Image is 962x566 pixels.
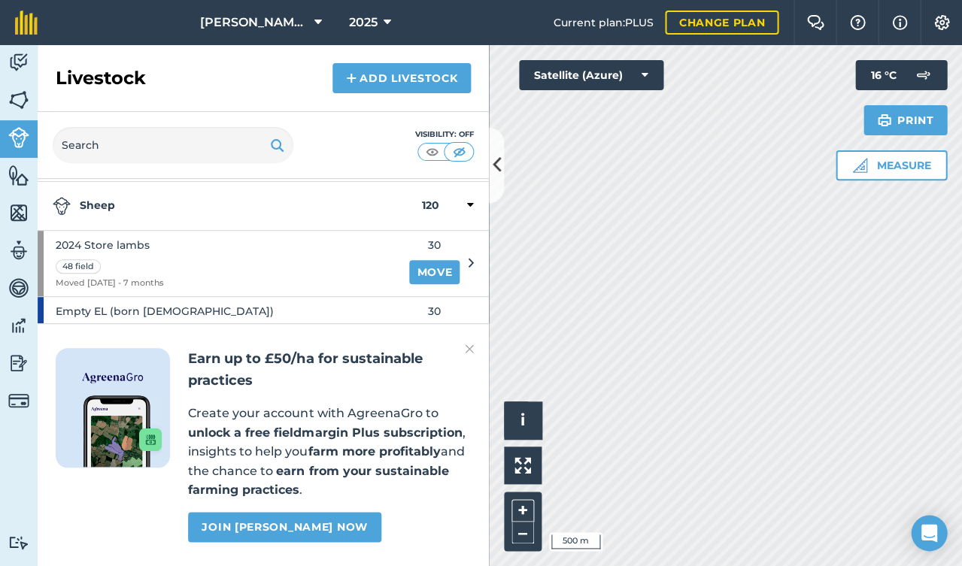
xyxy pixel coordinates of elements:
[53,197,421,215] strong: Sheep
[409,303,460,319] span: 30
[511,522,534,543] button: –
[56,303,274,319] span: Empty EL (born [DEMOGRAPHIC_DATA])
[200,14,308,32] span: [PERSON_NAME] Farm
[346,69,357,87] img: svg+xml;base64,PHN2ZyB4bWxucz0iaHR0cDovL3d3dy53My5vcmcvMjAwMC9zdmciIHdpZHRoPSIxNCIgaGVpZ2h0PSIyNC...
[806,15,824,30] img: Two speech bubbles overlapping with the left bubble in the forefront
[56,237,164,253] span: 2024 Store lambs
[8,239,29,262] img: svg+xml;base64,PD94bWwgdmVyc2lvbj0iMS4wIiBlbmNvZGluZz0idXRmLTgiPz4KPCEtLSBHZW5lcmF0b3I6IEFkb2JlIE...
[349,14,378,32] span: 2025
[8,164,29,186] img: svg+xml;base64,PHN2ZyB4bWxucz0iaHR0cDovL3d3dy53My5vcmcvMjAwMC9zdmciIHdpZHRoPSI1NiIgaGVpZ2h0PSI2MC...
[863,105,948,135] button: Print
[8,277,29,299] img: svg+xml;base64,PD94bWwgdmVyc2lvbj0iMS4wIiBlbmNvZGluZz0idXRmLTgiPz4KPCEtLSBHZW5lcmF0b3I6IEFkb2JlIE...
[8,89,29,111] img: svg+xml;base64,PHN2ZyB4bWxucz0iaHR0cDovL3d3dy53My5vcmcvMjAwMC9zdmciIHdpZHRoPSI1NiIgaGVpZ2h0PSI2MC...
[423,144,442,159] img: svg+xml;base64,PHN2ZyB4bWxucz0iaHR0cDovL3d3dy53My5vcmcvMjAwMC9zdmciIHdpZHRoPSI1MCIgaGVpZ2h0PSI0MC...
[520,410,525,429] span: i
[848,15,866,30] img: A question mark icon
[519,60,663,90] button: Satellite (Azure)
[421,197,439,215] strong: 120
[53,127,293,163] input: Search
[188,348,471,392] h2: Earn up to £50/ha for sustainable practices
[911,515,947,551] div: Open Intercom Messenger
[8,352,29,374] img: svg+xml;base64,PD94bWwgdmVyc2lvbj0iMS4wIiBlbmNvZGluZz0idXRmLTgiPz4KPCEtLSBHZW5lcmF0b3I6IEFkb2JlIE...
[56,66,146,90] h2: Livestock
[8,314,29,337] img: svg+xml;base64,PD94bWwgdmVyc2lvbj0iMS4wIiBlbmNvZGluZz0idXRmLTgiPz4KPCEtLSBHZW5lcmF0b3I6IEFkb2JlIE...
[8,201,29,224] img: svg+xml;base64,PHN2ZyB4bWxucz0iaHR0cDovL3d3dy53My5vcmcvMjAwMC9zdmciIHdpZHRoPSI1NiIgaGVpZ2h0PSI2MC...
[38,231,400,296] a: 2024 Store lambs48 fieldMoved [DATE] - 7 months
[270,136,284,154] img: svg+xml;base64,PHN2ZyB4bWxucz0iaHR0cDovL3d3dy53My5vcmcvMjAwMC9zdmciIHdpZHRoPSIxOSIgaGVpZ2h0PSIyNC...
[933,15,951,30] img: A cog icon
[553,14,653,31] span: Current plan : PLUS
[465,340,474,358] img: svg+xml;base64,PHN2ZyB4bWxucz0iaHR0cDovL3d3dy53My5vcmcvMjAwMC9zdmciIHdpZHRoPSIyMiIgaGVpZ2h0PSIzMC...
[870,60,896,90] span: 16 ° C
[38,297,400,362] a: Empty EL (born [DEMOGRAPHIC_DATA])[GEOGRAPHIC_DATA]Moved [DATE] - 6 months
[8,390,29,411] img: svg+xml;base64,PD94bWwgdmVyc2lvbj0iMS4wIiBlbmNvZGluZz0idXRmLTgiPz4KPCEtLSBHZW5lcmF0b3I6IEFkb2JlIE...
[514,457,531,474] img: Four arrows, one pointing top left, one top right, one bottom right and the last bottom left
[511,499,534,522] button: +
[409,260,460,284] a: Move
[8,535,29,549] img: svg+xml;base64,PD94bWwgdmVyc2lvbj0iMS4wIiBlbmNvZGluZz0idXRmLTgiPz4KPCEtLSBHZW5lcmF0b3I6IEFkb2JlIE...
[56,277,164,290] span: Moved [DATE] - 7 months
[188,464,448,498] strong: earn from your sustainable farming practices
[450,144,469,159] img: svg+xml;base64,PHN2ZyB4bWxucz0iaHR0cDovL3d3dy53My5vcmcvMjAwMC9zdmciIHdpZHRoPSI1MCIgaGVpZ2h0PSI0MC...
[877,111,891,129] img: svg+xml;base64,PHN2ZyB4bWxucz0iaHR0cDovL3d3dy53My5vcmcvMjAwMC9zdmciIHdpZHRoPSIxOSIgaGVpZ2h0PSIyNC...
[308,444,440,459] strong: farm more profitably
[53,197,71,215] img: svg+xml;base64,PD94bWwgdmVyc2lvbj0iMS4wIiBlbmNvZGluZz0idXRmLTgiPz4KPCEtLSBHZW5lcmF0b3I6IEFkb2JlIE...
[665,11,778,35] a: Change plan
[836,150,947,180] button: Measure
[188,404,471,500] p: Create your account with AgreenaGro to , insights to help you and the chance to .
[908,60,938,90] img: svg+xml;base64,PD94bWwgdmVyc2lvbj0iMS4wIiBlbmNvZGluZz0idXRmLTgiPz4KPCEtLSBHZW5lcmF0b3I6IEFkb2JlIE...
[855,60,947,90] button: 16 °C
[852,158,867,173] img: Ruler icon
[409,237,460,253] span: 30
[8,51,29,74] img: svg+xml;base64,PD94bWwgdmVyc2lvbj0iMS4wIiBlbmNvZGluZz0idXRmLTgiPz4KPCEtLSBHZW5lcmF0b3I6IEFkb2JlIE...
[415,129,474,141] div: Visibility: Off
[8,127,29,148] img: svg+xml;base64,PD94bWwgdmVyc2lvbj0iMS4wIiBlbmNvZGluZz0idXRmLTgiPz4KPCEtLSBHZW5lcmF0b3I6IEFkb2JlIE...
[504,401,542,439] button: i
[332,63,471,93] a: Add Livestock
[15,11,38,35] img: fieldmargin Logo
[188,512,381,542] a: Join [PERSON_NAME] now
[83,395,162,467] img: Screenshot of the Gro app
[188,425,462,440] strong: unlock a free fieldmargin Plus subscription
[56,259,101,274] div: 48 field
[892,14,907,32] img: svg+xml;base64,PHN2ZyB4bWxucz0iaHR0cDovL3d3dy53My5vcmcvMjAwMC9zdmciIHdpZHRoPSIxNyIgaGVpZ2h0PSIxNy...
